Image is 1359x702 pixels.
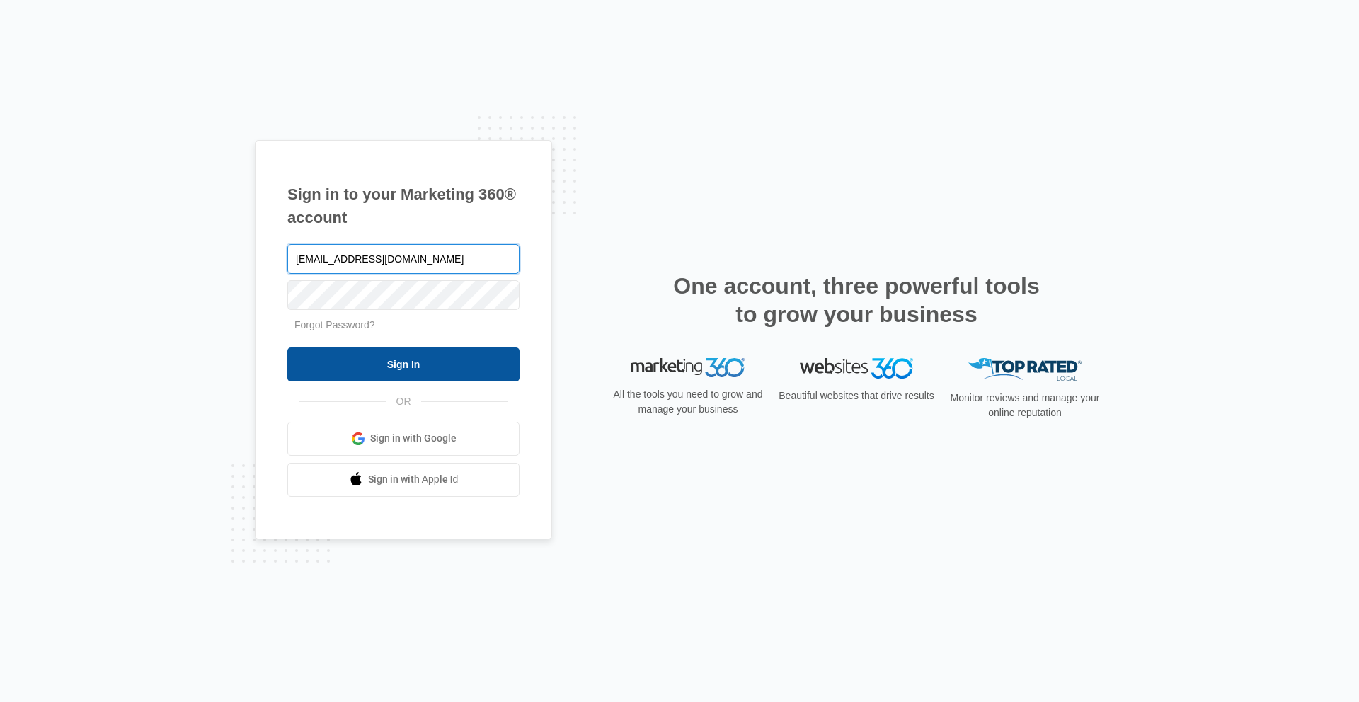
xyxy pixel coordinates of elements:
input: Email [287,244,520,274]
a: Forgot Password? [294,319,375,330]
span: Sign in with Google [370,431,457,446]
img: Top Rated Local [968,358,1082,381]
h2: One account, three powerful tools to grow your business [669,272,1044,328]
img: Websites 360 [800,358,913,379]
p: All the tools you need to grow and manage your business [609,387,767,417]
h1: Sign in to your Marketing 360® account [287,183,520,229]
img: Marketing 360 [631,358,745,378]
p: Beautiful websites that drive results [777,389,936,403]
a: Sign in with Google [287,422,520,456]
input: Sign In [287,347,520,381]
p: Monitor reviews and manage your online reputation [946,391,1104,420]
span: OR [386,394,421,409]
a: Sign in with Apple Id [287,463,520,497]
span: Sign in with Apple Id [368,472,459,487]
